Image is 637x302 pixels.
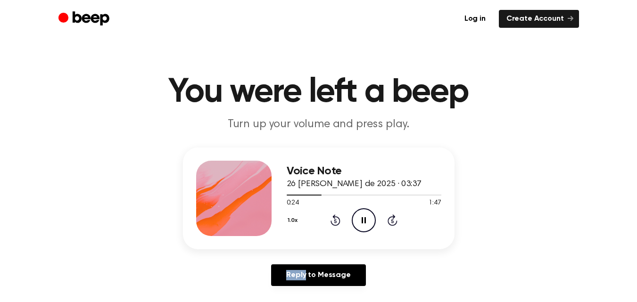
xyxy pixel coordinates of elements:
[287,198,299,208] span: 0:24
[429,198,441,208] span: 1:47
[287,180,422,188] span: 26 [PERSON_NAME] de 2025 · 03:37
[138,117,500,132] p: Turn up your volume and press play.
[287,165,441,178] h3: Voice Note
[457,10,493,28] a: Log in
[58,10,112,28] a: Beep
[499,10,579,28] a: Create Account
[271,264,365,286] a: Reply to Message
[287,212,301,229] button: 1.0x
[77,75,560,109] h1: You were left a beep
